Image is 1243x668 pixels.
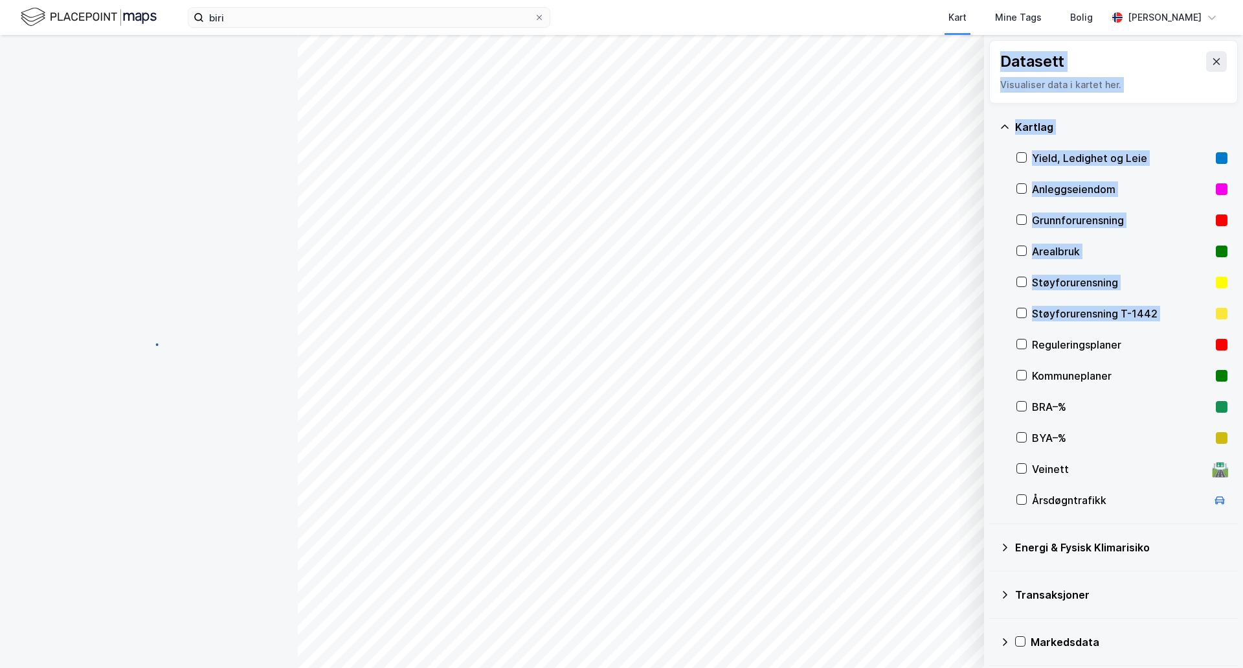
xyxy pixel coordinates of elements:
[1032,150,1211,166] div: Yield, Ledighet og Leie
[1178,606,1243,668] div: Kontrollprogram for chat
[1032,244,1211,259] div: Arealbruk
[1032,492,1207,508] div: Årsdøgntrafikk
[139,334,159,354] img: spinner.a6d8c91a73a9ac5275cf975e30b51cfb.svg
[1032,213,1211,228] div: Grunnforurensning
[1032,337,1211,352] div: Reguleringsplaner
[1070,10,1093,25] div: Bolig
[1032,181,1211,197] div: Anleggseiendom
[1128,10,1202,25] div: [PERSON_NAME]
[1032,461,1207,477] div: Veinett
[1000,77,1227,93] div: Visualiser data i kartet her.
[21,6,157,29] img: logo.f888ab2527a4732fd821a326f86c7f29.svg
[1032,430,1211,446] div: BYA–%
[1032,306,1211,321] div: Støyforurensning T-1442
[948,10,967,25] div: Kart
[995,10,1042,25] div: Mine Tags
[1031,634,1227,650] div: Markedsdata
[1032,368,1211,384] div: Kommuneplaner
[1015,540,1227,555] div: Energi & Fysisk Klimarisiko
[204,8,534,27] input: Søk på adresse, matrikkel, gårdeiere, leietakere eller personer
[1032,399,1211,415] div: BRA–%
[1178,606,1243,668] iframe: Chat Widget
[1015,587,1227,603] div: Transaksjoner
[1032,275,1211,290] div: Støyforurensning
[1015,119,1227,135] div: Kartlag
[1000,51,1064,72] div: Datasett
[1211,461,1229,478] div: 🛣️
